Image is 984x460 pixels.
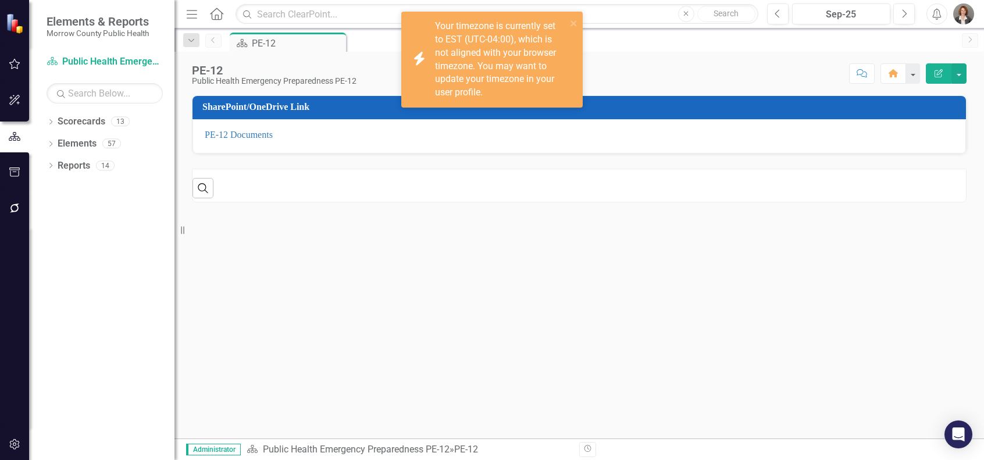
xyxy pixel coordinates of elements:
[252,36,343,51] div: PE-12
[792,3,890,24] button: Sep-25
[192,77,356,85] div: Public Health Emergency Preparedness PE-12
[111,117,130,127] div: 13
[263,444,450,455] a: Public Health Emergency Preparedness PE-12
[96,161,115,170] div: 14
[47,15,149,28] span: Elements & Reports
[697,6,755,22] button: Search
[58,115,105,129] a: Scorecards
[192,64,356,77] div: PE-12
[454,444,478,455] div: PE-12
[6,13,26,34] img: ClearPoint Strategy
[47,28,149,38] small: Morrow County Public Health
[186,444,241,455] span: Administrator
[58,137,97,151] a: Elements
[570,16,578,30] button: close
[944,420,972,448] div: Open Intercom Messenger
[247,443,571,457] div: »
[435,20,566,99] div: Your timezone is currently set to EST (UTC-04:00), which is not aligned with your browser timezon...
[205,130,273,140] a: PE-12 Documents
[953,3,974,24] img: Robin Canaday
[102,139,121,149] div: 57
[796,8,886,22] div: Sep-25
[236,4,758,24] input: Search ClearPoint...
[47,83,163,104] input: Search Below...
[714,9,739,18] span: Search
[58,159,90,173] a: Reports
[47,55,163,69] a: Public Health Emergency Preparedness PE-12
[202,102,960,112] h3: SharePoint/OneDrive Link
